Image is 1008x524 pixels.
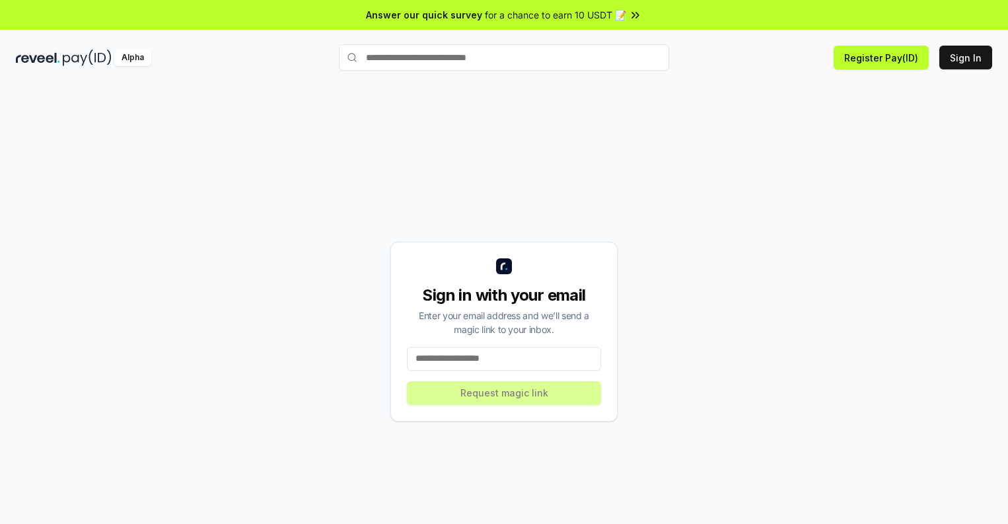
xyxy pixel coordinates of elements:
div: Alpha [114,50,151,66]
img: reveel_dark [16,50,60,66]
img: pay_id [63,50,112,66]
img: logo_small [496,258,512,274]
div: Sign in with your email [407,285,601,306]
span: for a chance to earn 10 USDT 📝 [485,8,626,22]
div: Enter your email address and we’ll send a magic link to your inbox. [407,309,601,336]
button: Sign In [939,46,992,69]
span: Answer our quick survey [366,8,482,22]
button: Register Pay(ID) [834,46,929,69]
